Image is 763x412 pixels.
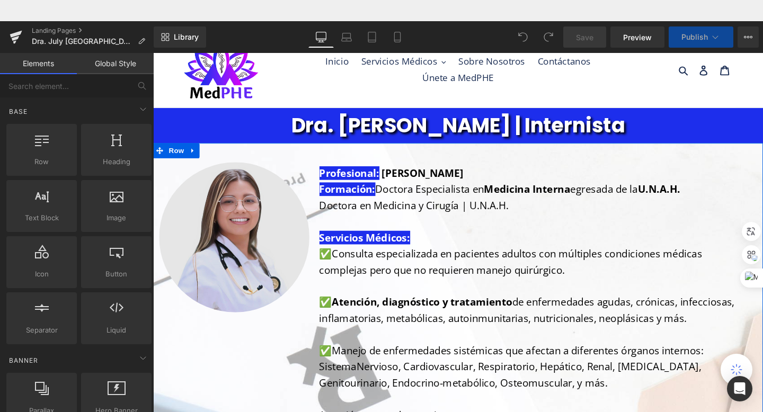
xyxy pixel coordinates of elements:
span: Publish [681,33,708,41]
span: Base [8,106,29,117]
b: Medicina Interna [348,158,439,173]
span: Liquid [84,325,148,336]
span: Contáctanos [404,24,460,38]
button: Undo [512,26,534,48]
strong: [PERSON_NAME] [241,141,326,156]
span: Inicio [181,24,206,38]
span: Banner [8,355,39,365]
p: Atención avanzada a pacientes con: [175,395,627,411]
span: Sobre Nosotros [321,24,391,38]
span: Image [84,212,148,223]
span: Row [10,156,74,167]
span: Heading [84,156,148,167]
span: Library [174,32,199,42]
b: U.N.A.H. [510,158,554,173]
a: Global Style [77,53,154,74]
span: egresada de la [439,158,554,173]
span: Servicios Médicos [219,24,299,38]
span: de enfermedades agudas, crónicas, infecciosas, inflamatorias, metabólicas, autoinmunitarias, nutr... [175,277,611,308]
div: Open Intercom Messenger [727,376,752,401]
strong: Servicios Médicos: [175,209,270,223]
a: Únete a MedPHE [278,40,363,57]
a: Sobre Nosotros [316,22,396,40]
span: Row [14,117,35,133]
span: Separator [10,325,74,336]
button: More [738,26,759,48]
a: Preview [610,26,664,48]
button: Servicios Médicos [214,22,313,40]
span: Preview [623,32,652,43]
a: Expand / Collapse [35,117,49,133]
a: Landing Pages [32,26,154,35]
span: Text Block [10,212,74,223]
span: ✅ [175,328,188,342]
img: MedPHE [29,8,114,71]
span: Save [576,32,593,43]
a: Inicio [176,22,211,40]
a: Tablet [359,26,385,48]
span: Icon [10,268,74,280]
h1: Dra. [PERSON_NAME] | Internista [5,83,636,114]
span: Consulta especializada en pacientes adultos con múltiples condiciones médicas complejas pero que ... [175,226,578,257]
button: Redo [538,26,559,48]
span: Button [84,268,148,280]
span: Doctora en Medicina y Cirugía | U.N.A.H. [175,175,374,190]
span: Dra. July [GEOGRAPHIC_DATA] | Internista [32,37,134,46]
button: Publish [669,26,733,48]
a: Desktop [308,26,334,48]
strong: Profesional: [175,141,238,156]
a: Laptop [334,26,359,48]
p: Manejo de enfermedades sistémicas que afectan a diferentes órganos internos: Sistema [175,327,627,378]
span: Atención, diagnóstico y tratamiento [188,277,378,291]
a: Contáctanos [399,22,465,40]
a: New Library [154,26,206,48]
span: ✅ [175,226,188,240]
strong: Formación: [175,158,234,173]
span: ✅ [175,277,188,291]
span: Doctora Especialista en [234,158,439,173]
span: Únete a MedPHE [283,42,358,55]
a: Mobile [385,26,410,48]
span: Nervioso, Cardiovascular, Respiratorio, Hepático, Renal, [MEDICAL_DATA], Genitourinario, Endocrin... [175,345,576,376]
